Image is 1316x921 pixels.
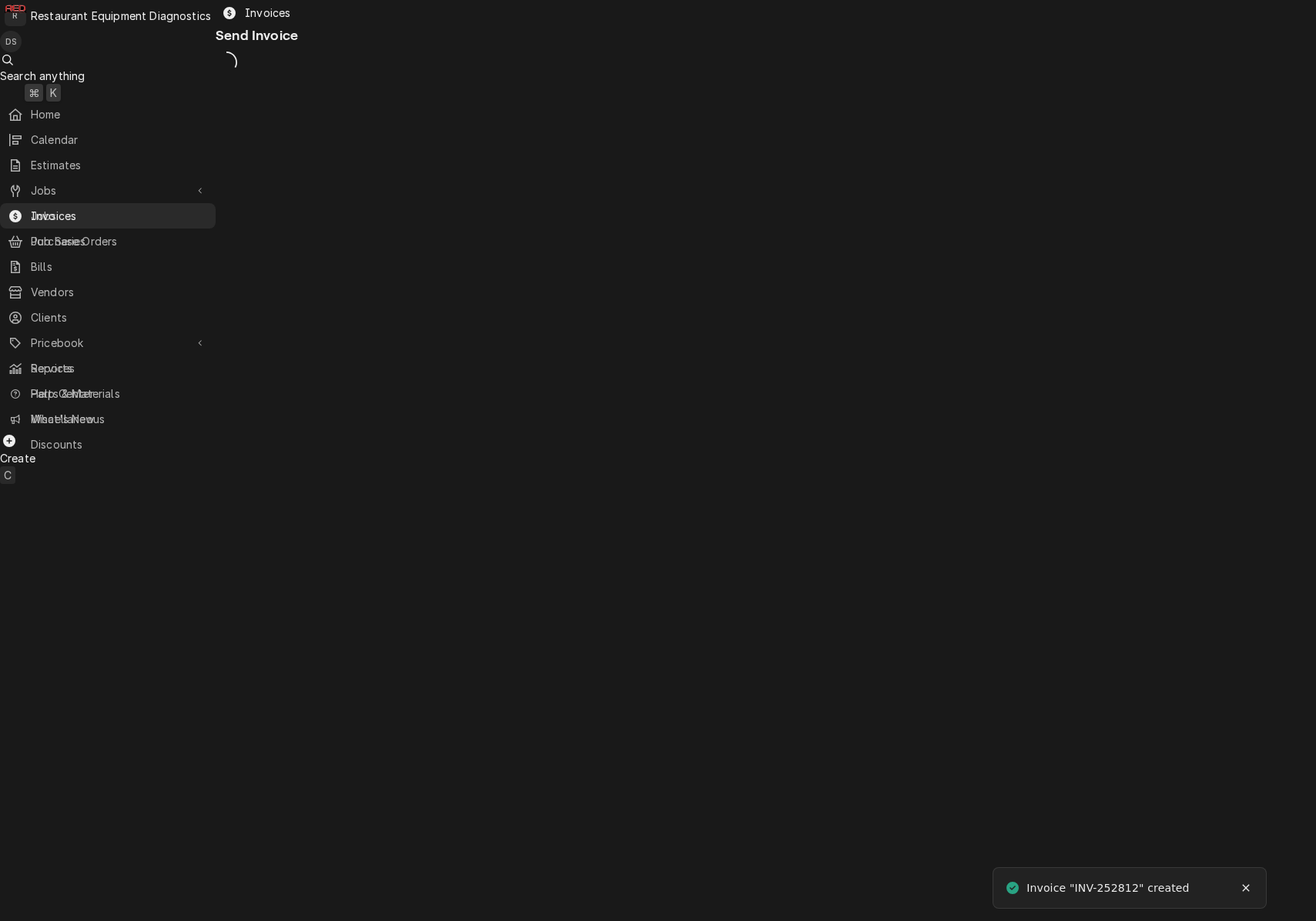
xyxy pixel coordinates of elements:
[5,5,26,26] div: Restaurant Equipment Diagnostics's Avatar
[31,385,206,402] span: Help Center
[31,8,211,24] div: Restaurant Equipment Diagnostics
[31,309,208,325] span: Clients
[31,106,208,122] span: Home
[31,436,208,452] span: Discounts
[31,132,208,148] span: Calendar
[4,467,12,483] span: C
[31,335,185,351] span: Pricebook
[31,182,185,199] span: Jobs
[31,157,208,173] span: Estimates
[216,28,298,43] span: Send Invoice
[31,284,208,300] span: Vendors
[1026,880,1191,896] div: Invoice "INV-252812" created
[216,49,237,75] span: Loading...
[28,85,39,101] span: ⌘
[31,259,208,275] span: Bills
[31,233,208,249] span: Purchase Orders
[31,208,208,224] span: Invoices
[245,5,290,21] span: Invoices
[50,85,57,101] span: K
[5,5,26,26] div: R
[31,411,206,427] span: What's New
[31,360,208,376] span: Reports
